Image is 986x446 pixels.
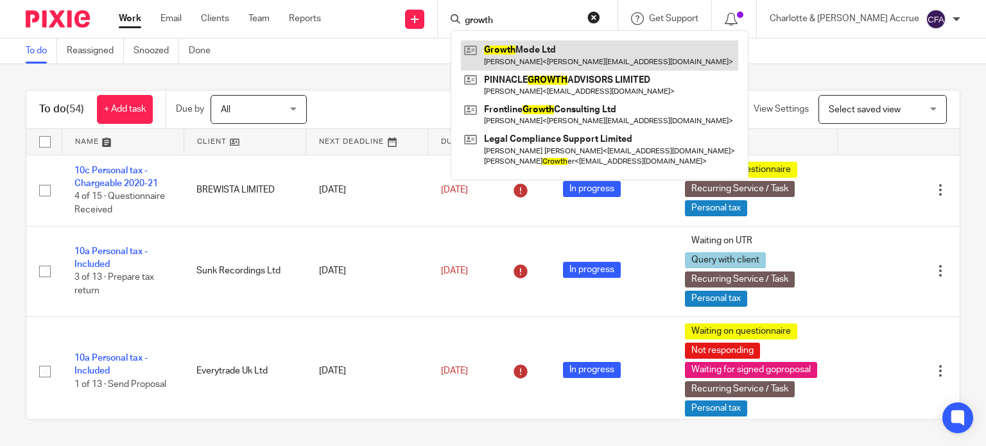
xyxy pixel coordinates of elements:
a: To do [26,39,57,64]
span: Personal tax [685,400,747,416]
button: Clear [587,11,600,24]
span: [DATE] [441,266,468,275]
a: + Add task [97,95,153,124]
span: Waiting on questionnaire [685,323,797,339]
a: 10a Personal tax - Included [74,354,148,375]
td: [DATE] [306,226,428,316]
span: Recurring Service / Task [685,381,795,397]
span: 4 of 15 · Questionnaire Received [74,193,165,215]
span: Recurring Service / Task [685,181,795,197]
span: All [221,105,230,114]
span: Personal tax [685,200,747,216]
img: svg%3E [926,9,946,30]
td: Everytrade Uk Ltd [184,316,306,426]
a: Clients [201,12,229,25]
img: Pixie [26,10,90,28]
span: Get Support [649,14,698,23]
td: [DATE] [306,316,428,426]
span: In progress [563,362,621,378]
span: Personal tax [685,291,747,307]
span: Waiting on UTR [685,233,759,249]
td: BREWISTA LIMITED [184,155,306,226]
a: Team [248,12,270,25]
p: Charlotte & [PERSON_NAME] Accrue [770,12,919,25]
td: Sunk Recordings Ltd [184,226,306,316]
span: (54) [66,104,84,114]
span: In progress [563,181,621,197]
input: Search [463,15,579,27]
span: Waiting for signed goproposal [685,362,817,378]
a: Work [119,12,141,25]
span: [DATE] [441,185,468,194]
span: View Settings [754,105,809,114]
span: [DATE] [441,366,468,375]
a: Email [160,12,182,25]
a: 10a Personal tax - Included [74,247,148,269]
a: Reassigned [67,39,124,64]
span: In progress [563,262,621,278]
a: Snoozed [134,39,179,64]
span: Query with client [685,252,766,268]
span: Not responding [685,343,760,359]
a: Reports [289,12,321,25]
span: 3 of 13 · Prepare tax return [74,273,154,296]
span: Select saved view [829,105,901,114]
h1: To do [39,103,84,116]
a: Done [189,39,220,64]
span: Recurring Service / Task [685,271,795,287]
span: 1 of 13 · Send Proposal [74,380,166,389]
td: [DATE] [306,155,428,226]
a: 10c Personal tax - Chargeable 2020-21 [74,166,158,188]
p: Due by [176,103,204,116]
